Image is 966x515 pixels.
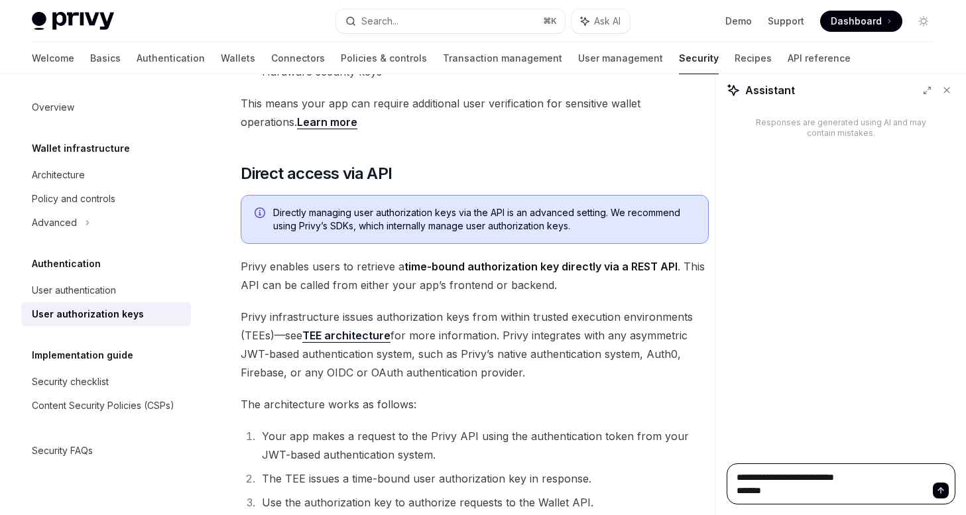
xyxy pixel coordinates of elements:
[32,398,174,414] div: Content Security Policies (CSPs)
[341,42,427,74] a: Policies & controls
[831,15,882,28] span: Dashboard
[90,42,121,74] a: Basics
[258,469,709,488] li: The TEE issues a time-bound user authorization key in response.
[21,187,191,211] a: Policy and controls
[241,257,709,294] span: Privy enables users to retrieve a . This API can be called from either your app’s frontend or bac...
[258,493,709,512] li: Use the authorization key to authorize requests to the Wallet API.
[543,16,557,27] span: ⌘ K
[21,394,191,418] a: Content Security Policies (CSPs)
[336,9,565,33] button: Search...⌘K
[820,11,902,32] a: Dashboard
[32,42,74,74] a: Welcome
[21,95,191,119] a: Overview
[21,302,191,326] a: User authorization keys
[241,308,709,382] span: Privy infrastructure issues authorization keys from within trusted execution environments (TEEs)—...
[241,163,392,184] span: Direct access via API
[32,347,133,363] h5: Implementation guide
[788,42,851,74] a: API reference
[273,206,695,233] span: Directly managing user authorization keys via the API is an advanced setting. We recommend using ...
[302,329,391,343] a: TEE architecture
[679,42,719,74] a: Security
[221,42,255,74] a: Wallets
[913,11,934,32] button: Toggle dark mode
[271,42,325,74] a: Connectors
[748,117,934,139] div: Responses are generated using AI and may contain mistakes.
[725,15,752,28] a: Demo
[594,15,621,28] span: Ask AI
[32,99,74,115] div: Overview
[32,12,114,30] img: light logo
[443,42,562,74] a: Transaction management
[255,207,268,221] svg: Info
[21,439,191,463] a: Security FAQs
[297,115,357,129] a: Learn more
[572,9,630,33] button: Ask AI
[137,42,205,74] a: Authentication
[258,427,709,464] li: Your app makes a request to the Privy API using the authentication token from your JWT-based auth...
[32,282,116,298] div: User authentication
[241,395,709,414] span: The architecture works as follows:
[735,42,772,74] a: Recipes
[745,82,795,98] span: Assistant
[32,215,77,231] div: Advanced
[404,260,678,273] strong: time-bound authorization key directly via a REST API
[21,278,191,302] a: User authentication
[32,167,85,183] div: Architecture
[32,191,115,207] div: Policy and controls
[21,370,191,394] a: Security checklist
[241,94,709,131] span: This means your app can require additional user verification for sensitive wallet operations.
[361,13,398,29] div: Search...
[933,483,949,498] button: Send message
[32,141,130,156] h5: Wallet infrastructure
[21,163,191,187] a: Architecture
[32,256,101,272] h5: Authentication
[768,15,804,28] a: Support
[578,42,663,74] a: User management
[32,306,144,322] div: User authorization keys
[32,443,93,459] div: Security FAQs
[32,374,109,390] div: Security checklist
